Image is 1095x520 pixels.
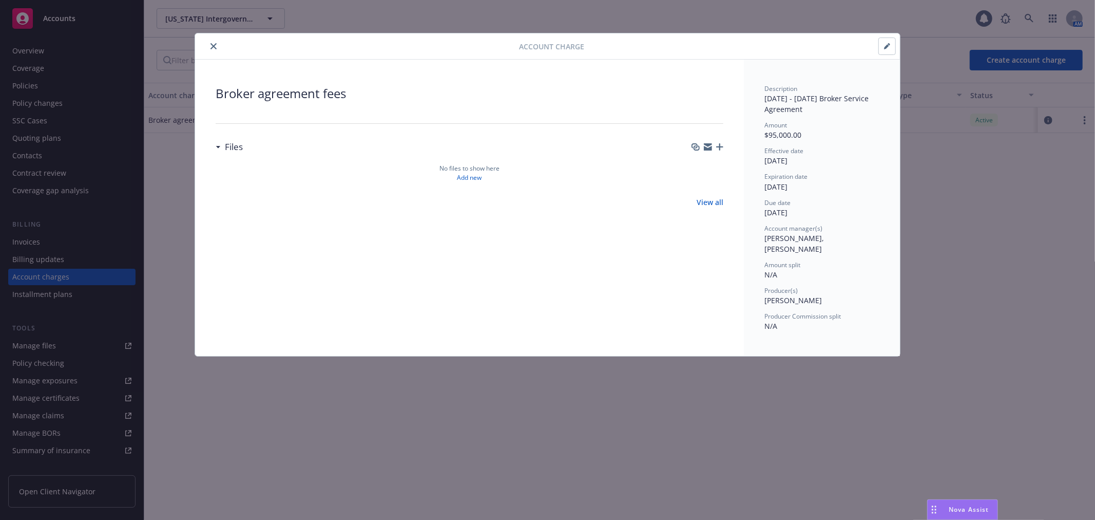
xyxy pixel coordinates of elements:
[764,172,808,181] span: Expiration date
[764,295,822,305] span: [PERSON_NAME]
[764,156,787,165] span: [DATE]
[764,121,787,129] span: Amount
[764,146,803,155] span: Effective date
[457,173,482,182] a: Add new
[764,233,826,254] span: [PERSON_NAME], [PERSON_NAME]
[764,261,800,269] span: Amount split
[764,224,822,233] span: Account manager(s)
[764,198,791,207] span: Due date
[764,312,841,321] span: Producer Commission split
[764,130,801,140] span: $95,000.00
[764,270,777,280] span: N/A
[207,40,220,52] button: close
[225,140,243,154] h3: Files
[764,182,787,192] span: [DATE]
[697,197,723,208] a: View all
[764,94,871,114] span: [DATE] - [DATE] Broker Service Agreement
[439,164,500,173] span: No files to show here
[949,505,989,514] span: Nova Assist
[519,41,584,52] span: Account Charge
[928,500,940,519] div: Drag to move
[764,321,777,331] span: N/A
[927,499,998,520] button: Nova Assist
[216,84,723,103] span: Broker agreement fees
[764,208,787,217] span: [DATE]
[216,140,243,154] div: Files
[764,286,798,295] span: Producer(s)
[764,84,797,93] span: Description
